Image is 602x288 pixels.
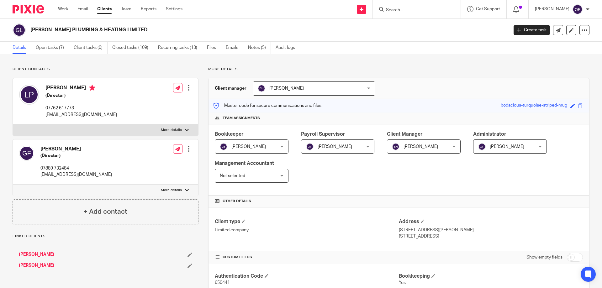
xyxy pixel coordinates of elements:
span: Other details [223,199,251,204]
a: Email [77,6,88,12]
h4: CUSTOM FIELDS [215,255,399,260]
a: Reports [141,6,156,12]
span: Management Accountant [215,161,274,166]
span: Team assignments [223,116,260,121]
h5: (Director) [40,153,112,159]
span: 650441 [215,280,230,285]
span: [PERSON_NAME] [269,86,304,91]
h4: Bookkeeping [399,273,583,280]
p: 07762 617773 [45,105,117,111]
img: svg%3E [19,146,34,161]
a: Emails [226,42,243,54]
span: [PERSON_NAME] [490,144,524,149]
span: Get Support [476,7,500,11]
span: Yes [399,280,406,285]
span: Not selected [220,174,245,178]
a: Work [58,6,68,12]
h4: [PERSON_NAME] [40,146,112,152]
img: Pixie [13,5,44,13]
h4: Client type [215,218,399,225]
span: [PERSON_NAME] [231,144,266,149]
p: 07889 732484 [40,165,112,171]
h3: Client manager [215,85,246,92]
a: Create task [514,25,550,35]
a: Closed tasks (109) [112,42,153,54]
a: [PERSON_NAME] [19,262,54,269]
p: Master code for secure communications and files [213,102,321,109]
a: Clients [97,6,112,12]
a: Details [13,42,31,54]
p: [STREET_ADDRESS] [399,233,583,239]
a: [PERSON_NAME] [19,251,54,258]
i: Primary [89,85,95,91]
p: Client contacts [13,67,198,72]
img: svg%3E [306,143,314,150]
span: [PERSON_NAME] [318,144,352,149]
p: [PERSON_NAME] [535,6,569,12]
div: bodacious-turquoise-striped-mug [501,102,567,109]
h4: + Add contact [83,207,127,217]
a: Files [207,42,221,54]
img: svg%3E [478,143,486,150]
p: [STREET_ADDRESS][PERSON_NAME] [399,227,583,233]
h2: [PERSON_NAME] PLUMBING & HEATING LIMITED [30,27,409,33]
a: Team [121,6,131,12]
a: Client tasks (0) [74,42,108,54]
h5: (Director) [45,92,117,99]
a: Settings [166,6,182,12]
span: Bookkeeper [215,132,244,137]
h4: Authentication Code [215,273,399,280]
p: More details [161,128,182,133]
span: Client Manager [387,132,423,137]
h4: [PERSON_NAME] [45,85,117,92]
p: [EMAIL_ADDRESS][DOMAIN_NAME] [40,171,112,178]
img: svg%3E [220,143,227,150]
a: Notes (5) [248,42,271,54]
a: Audit logs [276,42,300,54]
a: Recurring tasks (13) [158,42,202,54]
p: More details [208,67,589,72]
span: Administrator [473,132,506,137]
img: svg%3E [13,24,26,37]
img: svg%3E [392,143,399,150]
p: Limited company [215,227,399,233]
span: [PERSON_NAME] [404,144,438,149]
input: Search [385,8,442,13]
img: svg%3E [573,4,583,14]
p: More details [161,188,182,193]
img: svg%3E [19,85,39,105]
a: Open tasks (7) [36,42,69,54]
label: Show empty fields [526,254,562,260]
p: [EMAIL_ADDRESS][DOMAIN_NAME] [45,112,117,118]
p: Linked clients [13,234,198,239]
img: svg%3E [258,85,265,92]
h4: Address [399,218,583,225]
span: Payroll Supervisor [301,132,345,137]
